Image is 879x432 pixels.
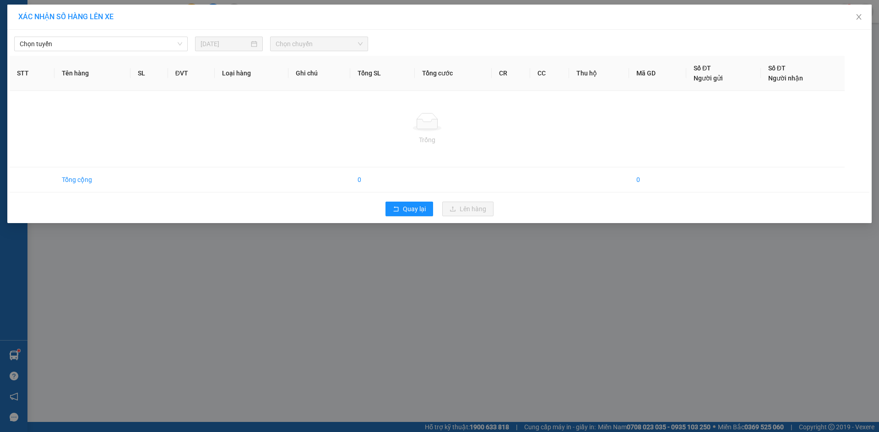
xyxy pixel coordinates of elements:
th: Ghi chú [288,56,351,91]
th: CR [492,56,531,91]
span: Người gửi [694,75,723,82]
span: Người nhận [768,75,803,82]
span: 0912122306 [4,64,68,77]
input: 13/08/2025 [201,39,249,49]
td: 0 [629,167,686,192]
th: SL [130,56,168,91]
th: Tên hàng [54,56,130,91]
span: Chọn tuyến [20,37,182,51]
span: XÁC NHẬN SỐ HÀNG LÊN XE [18,12,114,21]
span: Người nhận: [4,58,32,64]
button: Close [846,5,872,30]
span: Quay lại [403,204,426,214]
span: Người gửi: [4,52,28,58]
span: Số ĐT [694,64,711,72]
span: Số ĐT [768,64,786,72]
th: ĐVT [168,56,215,91]
span: HAIVAN [28,5,60,15]
td: Tổng cộng [54,167,130,192]
th: STT [10,56,54,91]
div: Trống [17,135,837,145]
span: 0981 559 551 [88,24,133,33]
span: Chọn chuyến [276,37,363,51]
em: Logistics [29,28,59,37]
th: Loại hàng [215,56,288,91]
th: Thu hộ [569,56,629,91]
th: Tổng cước [415,56,492,91]
span: rollback [393,206,399,213]
span: XUANTRANG [17,16,71,26]
span: VP [PERSON_NAME] [86,9,133,23]
th: Mã GD [629,56,686,91]
span: close [855,13,863,21]
th: Tổng SL [350,56,415,91]
th: CC [530,56,569,91]
button: rollbackQuay lại [385,202,433,216]
button: uploadLên hàng [442,202,494,216]
td: 0 [350,167,415,192]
